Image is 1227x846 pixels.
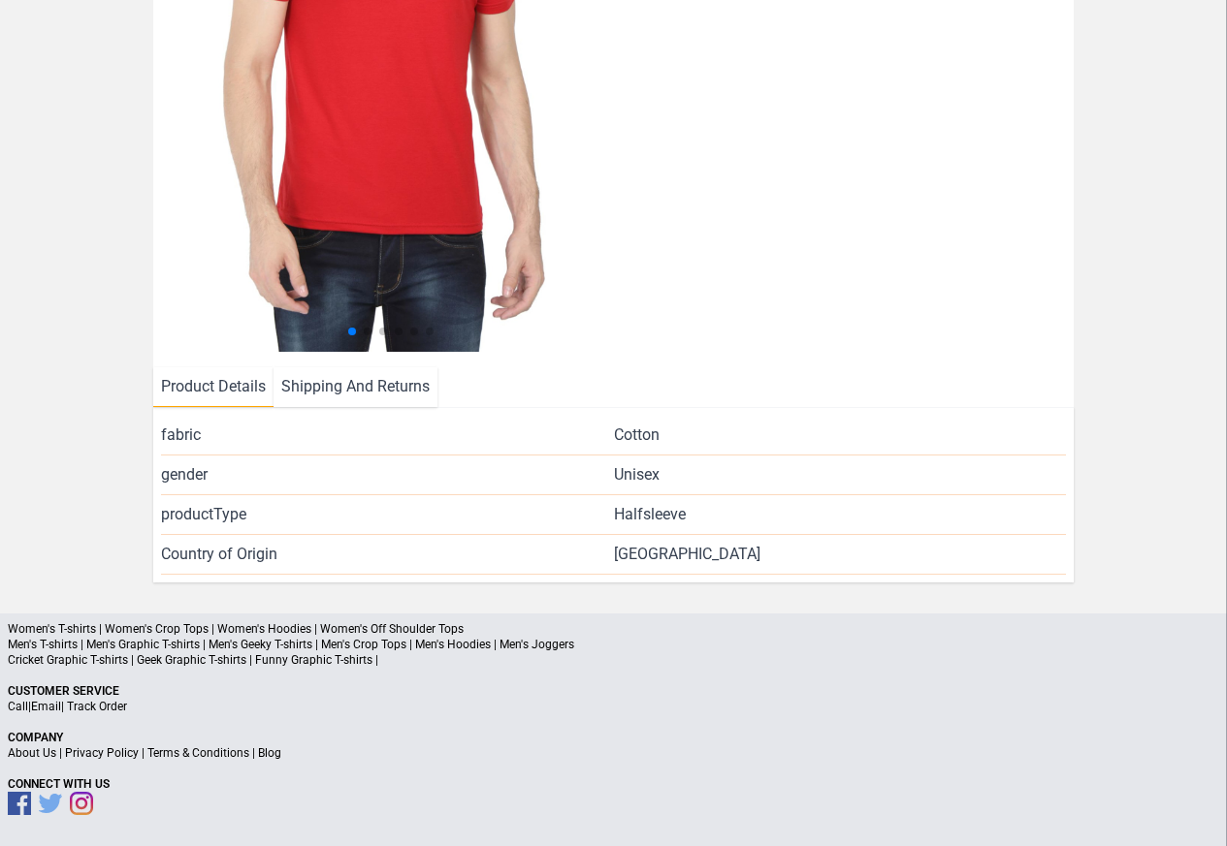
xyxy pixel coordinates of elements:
[614,423,660,447] span: Cotton
[8,730,1219,745] p: Company
[8,652,1219,668] p: Cricket Graphic T-shirts | Geek Graphic T-shirts | Funny Graphic T-shirts |
[161,463,613,486] span: gender
[67,700,127,713] a: Track Order
[161,543,613,566] span: Country of Origin
[153,367,274,407] li: Product Details
[161,503,613,526] span: productType
[8,746,56,760] a: About Us
[8,683,1219,699] p: Customer Service
[8,776,1219,792] p: Connect With Us
[161,423,613,447] span: fabric
[8,621,1219,637] p: Women's T-shirts | Women's Crop Tops | Women's Hoodies | Women's Off Shoulder Tops
[614,543,1066,566] span: [GEOGRAPHIC_DATA]
[614,463,660,486] span: Unisex
[614,503,686,526] span: Halfsleeve
[258,746,281,760] a: Blog
[8,637,1219,652] p: Men's T-shirts | Men's Graphic T-shirts | Men's Geeky T-shirts | Men's Crop Tops | Men's Hoodies ...
[65,746,139,760] a: Privacy Policy
[8,700,28,713] a: Call
[147,746,249,760] a: Terms & Conditions
[31,700,61,713] a: Email
[274,367,437,407] li: Shipping And Returns
[8,699,1219,714] p: | |
[8,745,1219,761] p: | | |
